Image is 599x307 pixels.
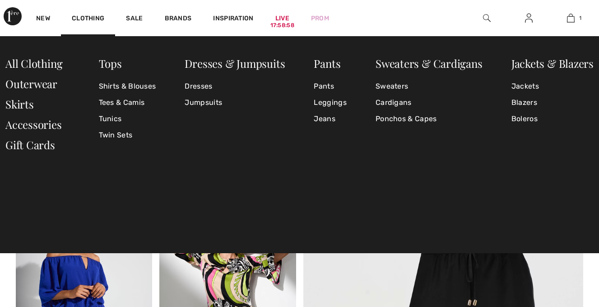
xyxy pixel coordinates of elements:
a: Live17:58:58 [275,14,289,23]
a: Shirts & Blouses [99,78,156,94]
a: Pants [314,78,346,94]
img: My Bag [567,13,575,24]
span: 1 [579,14,581,22]
a: Dresses [185,78,285,94]
a: Sweaters [376,78,483,94]
a: 1 [550,13,591,24]
a: Pants [314,56,340,71]
a: Tees & Camis [99,94,156,111]
a: Sale [126,14,143,24]
img: 1ère Avenue [4,7,22,25]
a: Brands [165,14,192,24]
a: Leggings [314,94,346,111]
a: Accessories [5,117,62,132]
a: Boleros [511,111,594,127]
a: New [36,14,50,24]
a: Dresses & Jumpsuits [185,56,285,71]
a: All Clothing [5,56,62,71]
img: search the website [483,13,491,24]
a: Jackets [511,78,594,94]
a: Jumpsuits [185,94,285,111]
a: Tops [99,56,122,71]
a: Prom [311,14,329,23]
a: Sweaters & Cardigans [376,56,483,71]
a: Outerwear [5,76,57,91]
a: Ponchos & Capes [376,111,483,127]
a: Gift Cards [5,137,55,152]
span: Inspiration [213,14,253,24]
img: My Info [525,13,533,24]
a: Skirts [5,97,34,111]
a: Cardigans [376,94,483,111]
a: Jeans [314,111,346,127]
a: Jackets & Blazers [511,56,594,71]
a: Twin Sets [99,127,156,143]
a: Blazers [511,94,594,111]
div: 17:58:58 [270,21,294,30]
a: Tunics [99,111,156,127]
a: Sign In [518,13,540,24]
a: Clothing [72,14,104,24]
